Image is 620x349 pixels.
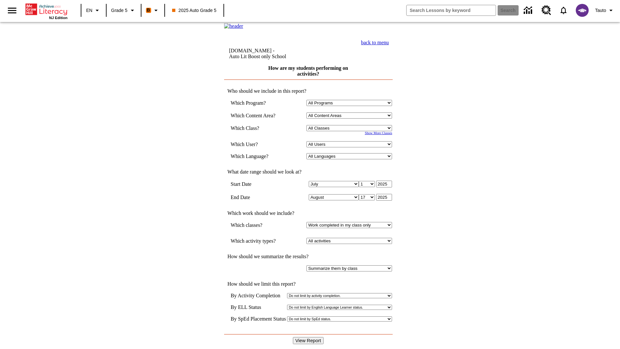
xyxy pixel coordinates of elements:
[293,337,324,344] input: View Report
[231,181,285,187] td: Start Date
[572,2,593,19] button: Select a new avatar
[268,65,348,77] a: How are my students performing on activities?
[593,5,617,16] button: Profile/Settings
[538,2,555,19] a: Resource Center, Will open in new tab
[231,153,285,159] td: Which Language?
[520,2,538,19] a: Data Center
[231,194,285,201] td: End Date
[231,316,286,322] td: By SpEd Placement Status
[231,238,285,244] td: Which activity types?
[229,54,286,59] nobr: Auto Lit Boost only School
[49,16,67,20] span: NJ Edition
[224,281,392,287] td: How should we limit this report?
[26,2,67,20] div: Home
[147,6,150,14] span: B
[108,5,139,16] button: Grade: Grade 5, Select a grade
[231,141,285,147] td: Which User?
[595,7,606,14] span: Tauto
[555,2,572,19] a: Notifications
[83,5,104,16] button: Language: EN, Select a language
[172,7,217,14] span: 2025 Auto Grade 5
[143,5,162,16] button: Boost Class color is orange. Change class color
[407,5,496,16] input: search field
[231,222,285,228] td: Which classes?
[231,125,285,131] td: Which Class?
[224,210,392,216] td: Which work should we include?
[111,7,128,14] span: Grade 5
[224,23,243,29] img: header
[224,88,392,94] td: Who should we include in this report?
[231,304,286,310] td: By ELL Status
[224,169,392,175] td: What date range should we look at?
[576,4,589,17] img: avatar image
[365,131,392,135] a: Show More Classes
[229,48,327,59] td: [DOMAIN_NAME] -
[231,100,285,106] td: Which Program?
[231,293,286,299] td: By Activity Completion
[224,254,392,259] td: How should we summarize the results?
[86,7,92,14] span: EN
[3,1,22,20] button: Open side menu
[361,40,389,45] a: back to menu
[231,113,275,118] nobr: Which Content Area?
